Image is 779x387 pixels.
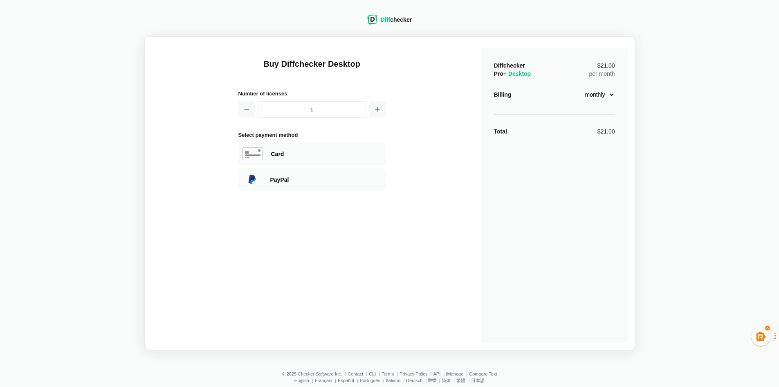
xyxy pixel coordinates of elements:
li: © 2025 Checker Software Inc. [282,371,348,376]
span: $21.00 [597,63,615,68]
h2: Number of licenses [238,89,386,98]
span: Diff [381,16,390,23]
a: CLI [369,371,376,376]
a: हिन्दी [428,378,436,383]
input: 1 [258,101,366,118]
div: Billing [494,91,512,99]
div: $21.00 [597,127,615,136]
h1: Buy Diffchecker Desktop [238,58,386,79]
a: 简体 [442,378,451,383]
a: Contact [348,371,363,376]
h2: Select payment method [238,131,386,139]
span: Pro [494,70,531,77]
a: Compare Text [469,371,497,376]
div: Paying with PayPal [270,176,382,184]
a: Deutsch [406,378,422,383]
a: Diffchecker logoDiffchecker [367,19,412,26]
a: Español [338,378,354,383]
a: iManage [446,371,463,376]
a: 繁體 [456,378,465,383]
a: Português [360,378,380,383]
strong: Total [494,128,507,135]
a: English [294,378,309,383]
div: checker [381,16,412,24]
span: + Desktop [503,70,531,77]
span: Diffchecker [494,62,525,69]
div: Paying with PayPal [238,168,386,191]
div: Paying with Card [271,150,382,158]
a: 日本語 [471,378,485,383]
img: Diffchecker logo [367,15,377,25]
a: Italiano [386,378,400,383]
a: Français [315,378,332,383]
a: Privacy Policy [400,371,427,376]
div: per month [589,61,615,78]
a: Terms [382,371,394,376]
a: API [433,371,440,376]
div: Paying with Card [238,143,386,165]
